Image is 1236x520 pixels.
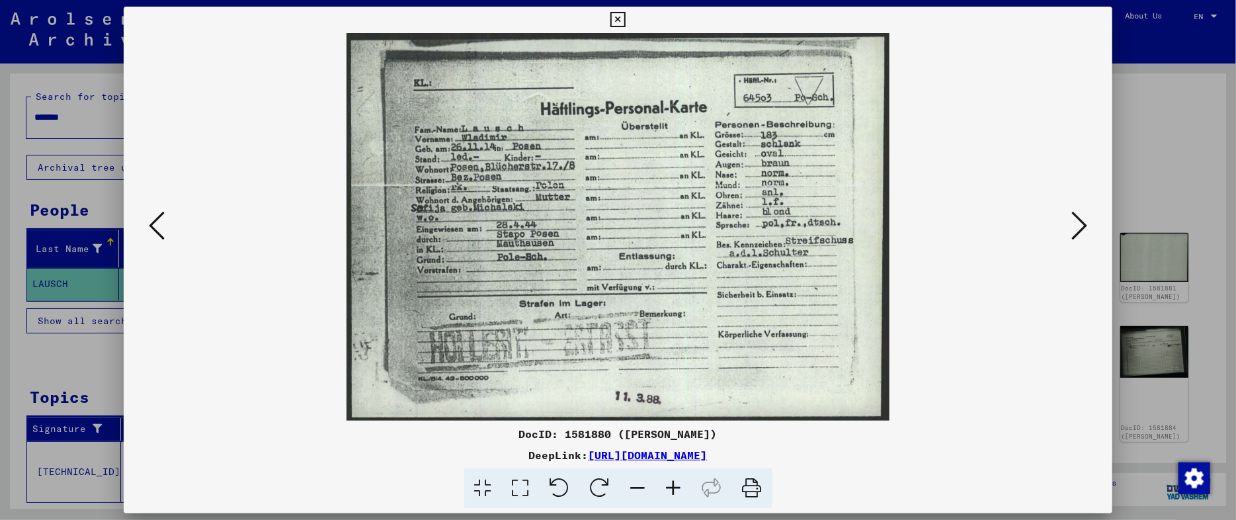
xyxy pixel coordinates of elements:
a: [URL][DOMAIN_NAME] [589,449,708,462]
div: Change consent [1178,462,1210,494]
img: 001.jpg [169,33,1067,421]
div: DeepLink: [124,447,1112,463]
div: DocID: 1581880 ([PERSON_NAME]) [124,426,1112,442]
img: Change consent [1178,462,1210,494]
